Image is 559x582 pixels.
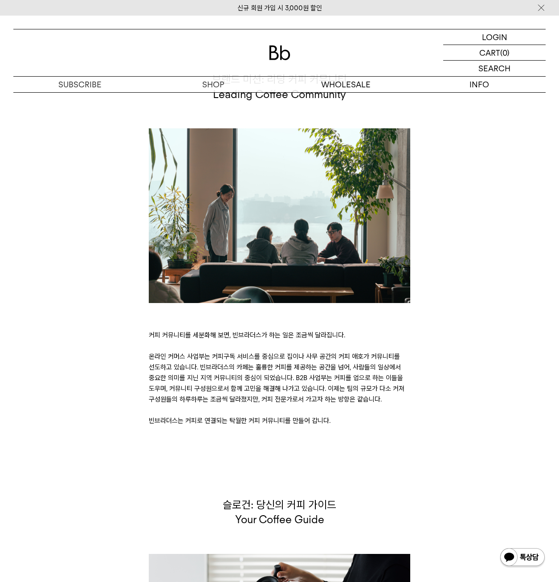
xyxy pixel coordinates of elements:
[500,45,510,60] p: (0)
[280,77,413,92] p: WHOLESALE
[443,45,546,61] a: CART (0)
[482,29,507,45] p: LOGIN
[479,45,500,60] p: CART
[499,547,546,569] img: 카카오톡 채널 1:1 채팅 버튼
[147,77,280,92] a: SHOP
[149,497,411,527] p: 슬로건: 당신의 커피 가이드 Your Coffee Guide
[237,4,322,12] a: 신규 회원 가입 시 3,000원 할인
[269,45,290,60] img: 로고
[13,77,147,92] a: SUBSCRIBE
[149,330,411,426] p: 커피 커뮤니티를 세분화해 보면, 빈브라더스가 하는 일은 조금씩 달라집니다. 온라인 커머스 사업부는 커피구독 서비스를 중심으로 집이나 사무 공간의 커피 애호가 커뮤니티를 선도하...
[412,77,546,92] p: INFO
[478,61,510,76] p: SEARCH
[443,29,546,45] a: LOGIN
